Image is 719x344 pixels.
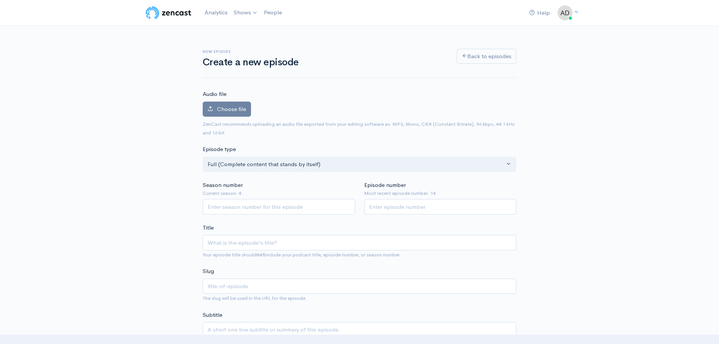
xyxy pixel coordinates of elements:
a: People [261,5,285,21]
a: Help [526,5,553,21]
small: Your episode title should include your podcast title, episode number, or season number. [203,251,401,258]
h1: Create a new episode [203,57,448,68]
input: title-of-episode [203,279,516,294]
h6: New episode [203,49,448,54]
label: Slug [203,267,214,276]
a: Analytics [202,5,231,21]
label: Audio file [203,90,226,99]
label: Title [203,224,214,232]
label: Season number [203,181,243,190]
a: Back to episodes [457,49,516,64]
label: Episode number [364,181,406,190]
strong: not [256,251,265,258]
img: ZenCast Logo [145,5,192,20]
button: Full (Complete content that stands by itself) [203,157,516,172]
img: ... [557,5,573,20]
small: Most recent episode number: 14 [364,190,517,197]
input: Enter season number for this episode [203,199,355,214]
small: Current season: 4 [203,190,355,197]
input: What is the episode's title? [203,235,516,250]
small: ZenCast recommends uploading an audio file exported from your editing software as: MP3, Mono, CBR... [203,121,515,136]
input: Enter episode number [364,199,517,214]
a: Shows [231,5,261,21]
label: Episode type [203,145,236,154]
span: Choose file [217,105,246,113]
small: The slug will be used in the URL for the episode. [203,295,307,301]
div: Full (Complete content that stands by itself) [208,160,505,169]
label: Subtitle [203,311,222,319]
